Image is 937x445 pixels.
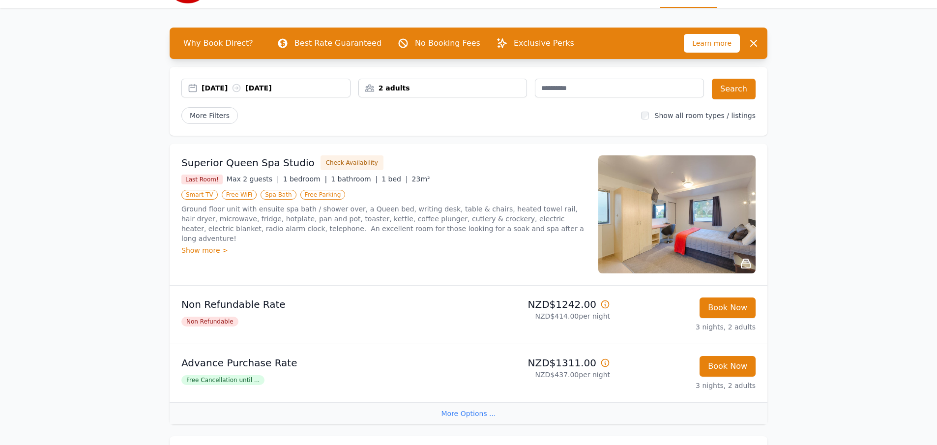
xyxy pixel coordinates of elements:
[331,175,378,183] span: 1 bathroom |
[514,37,574,49] p: Exclusive Perks
[202,83,350,93] div: [DATE] [DATE]
[227,175,279,183] span: Max 2 guests |
[412,175,430,183] span: 23m²
[176,33,261,53] span: Why Book Direct?
[684,34,740,53] span: Learn more
[712,79,756,99] button: Search
[359,83,527,93] div: 2 adults
[181,175,223,184] span: Last Room!
[261,190,296,200] span: Spa Bath
[472,370,610,380] p: NZD$437.00 per night
[283,175,327,183] span: 1 bedroom |
[381,175,408,183] span: 1 bed |
[700,356,756,377] button: Book Now
[181,107,238,124] span: More Filters
[472,297,610,311] p: NZD$1242.00
[181,317,238,326] span: Non Refundable
[618,322,756,332] p: 3 nights, 2 adults
[415,37,480,49] p: No Booking Fees
[222,190,257,200] span: Free WiFi
[181,245,586,255] div: Show more >
[300,190,346,200] span: Free Parking
[700,297,756,318] button: Book Now
[181,190,218,200] span: Smart TV
[181,356,465,370] p: Advance Purchase Rate
[472,356,610,370] p: NZD$1311.00
[181,297,465,311] p: Non Refundable Rate
[321,155,383,170] button: Check Availability
[181,204,586,243] p: Ground floor unit with ensuite spa bath / shower over, a Queen bed, writing desk, table & chairs,...
[181,156,315,170] h3: Superior Queen Spa Studio
[170,402,767,424] div: More Options ...
[618,381,756,390] p: 3 nights, 2 adults
[294,37,381,49] p: Best Rate Guaranteed
[181,375,264,385] span: Free Cancellation until ...
[655,112,756,119] label: Show all room types / listings
[472,311,610,321] p: NZD$414.00 per night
